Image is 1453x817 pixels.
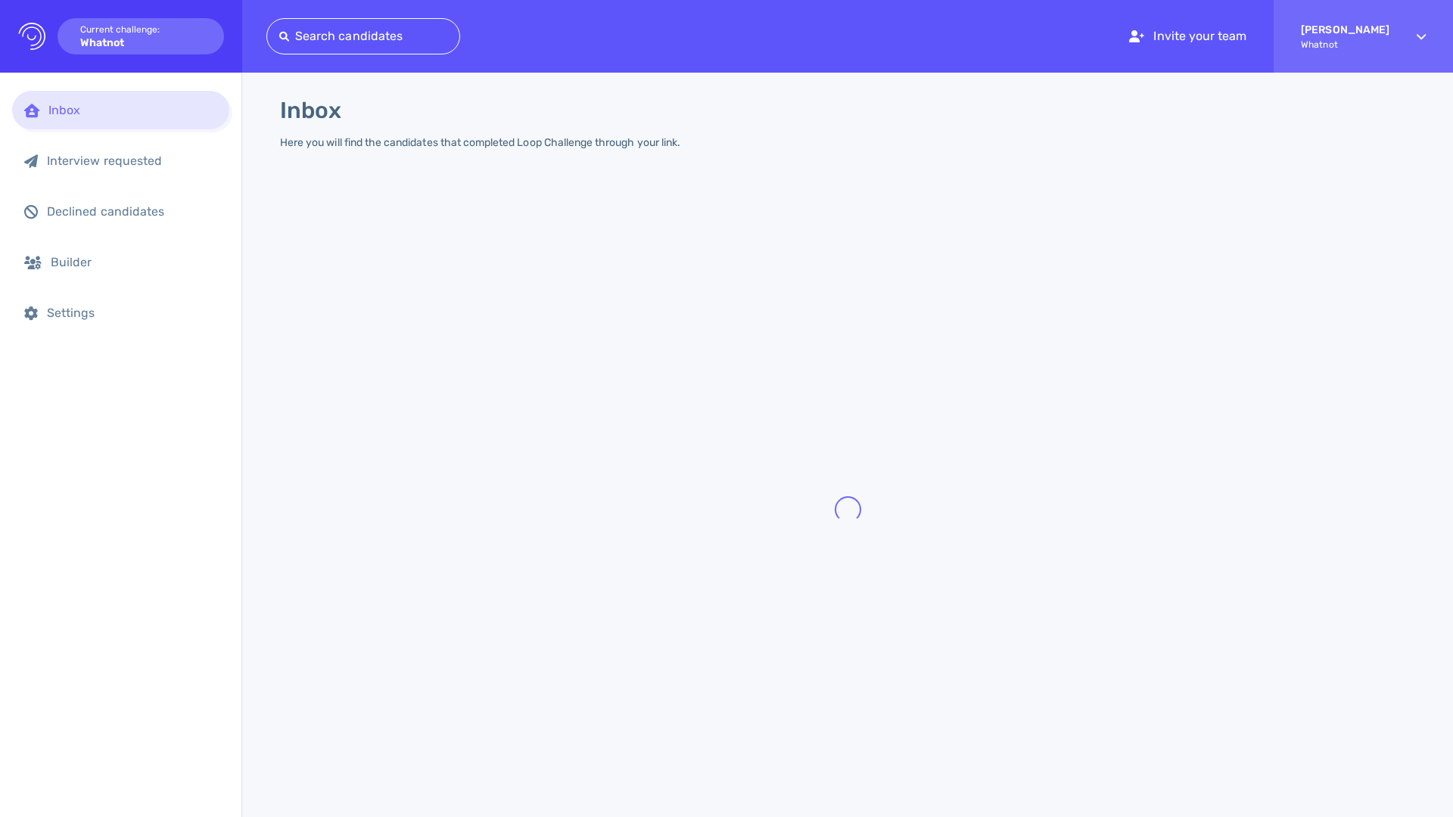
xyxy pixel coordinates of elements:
div: Declined candidates [47,204,217,219]
div: Builder [51,255,217,269]
span: Whatnot [1301,39,1389,50]
div: Settings [47,306,217,320]
div: Here you will find the candidates that completed Loop Challenge through your link. [280,136,680,149]
h1: Inbox [280,97,341,124]
strong: [PERSON_NAME] [1301,23,1389,36]
div: Inbox [48,103,217,117]
div: Interview requested [47,154,217,168]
